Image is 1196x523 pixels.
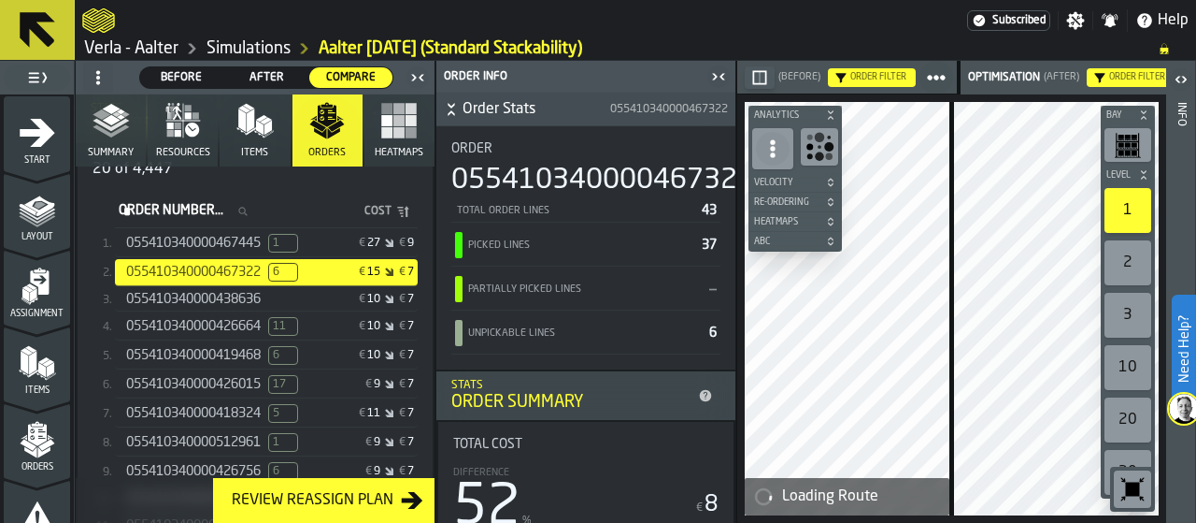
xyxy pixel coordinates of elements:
span: Level [1103,170,1134,181]
span: After [233,69,301,86]
div: 10 [367,320,380,333]
span: € [365,378,372,391]
div: 7 [407,320,414,333]
label: button-toggle-Notifications [1093,11,1127,30]
span: Order [451,141,492,156]
button: button- [745,66,775,89]
div: 8 [694,490,719,520]
div: Title [453,437,719,452]
li: menu Layout [4,173,70,248]
nav: Breadcrumb [82,37,1189,60]
span: Heatmaps [750,217,821,227]
div: 15 [367,266,380,279]
span: 6 [709,327,717,340]
div: 10 [1104,345,1151,390]
span: Heatmaps [375,147,423,159]
div: Order Summary [451,392,691,413]
div: button-toolbar-undefined [797,124,842,173]
label: button-switch-multi-Before [139,66,224,89]
div: StatList-item-Picked Lines [451,223,720,267]
header: Info [1166,61,1195,523]
div: 7 [407,266,414,279]
div: Title [451,141,720,156]
li: menu Assignment [4,250,70,325]
span: € [365,465,372,478]
div: Review Reassign Plan [224,489,401,512]
div: button-toolbar-undefined [1101,184,1155,237]
span: Analytics [750,110,821,121]
label: button-toggle-Close me [405,66,431,89]
span: Resources [156,147,210,159]
div: Info [1175,98,1188,518]
span: Before [148,69,216,86]
label: button-toggle-Help [1128,9,1196,32]
span: Unpickable Lines [268,462,298,481]
div: 9 [374,465,380,478]
header: Order Info [436,61,735,93]
a: link-to-/wh/i/7e376556-84a2-475f-956e-628c6a4824f3 [206,38,291,59]
button: button- [1101,166,1155,184]
a: link-to-/wh/i/7e376556-84a2-475f-956e-628c6a4824f3/simulations/04296338-4f8c-4d74-b540-87d87fa6d1a7 [319,38,582,59]
span: Orders [308,147,346,159]
label: button-toggle-Open [1168,65,1194,98]
svg: Show Congestion [804,132,834,162]
button: button- [436,93,735,126]
div: 3 [1104,293,1151,338]
div: thumb [309,67,392,88]
div: 7 [407,407,414,420]
span: 055410340000426756 [126,464,261,479]
li: menu Items [4,327,70,401]
span: ABC [750,237,821,247]
button: button- [748,193,842,211]
span: Subscribed [992,14,1046,27]
div: StatList-item-[object Object] [115,457,418,486]
a: link-to-/wh/i/7e376556-84a2-475f-956e-628c6a4824f3 [84,38,178,59]
span: — [709,283,717,296]
div: button-toolbar-undefined [1101,394,1155,446]
div: 10 [367,349,380,362]
span: Total Cost [453,437,522,452]
div: Partially Picked Lines [466,283,702,296]
div: Order Info [440,70,705,83]
span: € [399,465,406,478]
div: thumb [140,67,223,88]
span: Assignment [4,309,70,319]
span: Unpickable Lines [268,234,298,253]
span: 37 [702,239,717,252]
span: € [359,320,365,333]
span: Unpickable Lines [268,375,298,394]
span: Unpickable Lines [268,404,298,423]
span: Order Stats [463,98,606,121]
span: € [399,349,406,362]
span: 055410340000419468 [126,348,261,363]
input: label [115,199,263,224]
span: Unpickable Lines [268,317,298,336]
div: StatList-item-[object Object] [115,257,418,286]
span: Velocity [750,178,821,188]
label: Need Help? [1174,297,1194,401]
span: Items [4,385,70,396]
li: menu Orders [4,403,70,478]
div: alert-Loading Route [745,478,949,516]
div: 7 [407,436,414,449]
span: Items [241,147,268,159]
div: button-toolbar-undefined [1110,467,1155,512]
label: button-switch-multi-Compare [308,66,393,89]
div: StatList-item-Total Order Lines [451,197,720,223]
div: StatList-item-[object Object] [115,341,418,370]
div: StatList-item-Unpickable Lines [451,311,720,355]
span: € [399,407,406,420]
a: logo-header [82,4,115,37]
div: Hide filter [835,72,847,83]
div: Total Order Lines [455,205,694,217]
div: StatList-item-[object Object] [115,428,418,457]
div: Optimisation [964,71,1040,84]
span: € [399,436,406,449]
li: menu Start [4,96,70,171]
div: 9 [374,378,380,391]
span: € [399,237,406,250]
label: button-toggle-Toggle Full Menu [4,65,70,91]
div: 7 [407,378,414,391]
div: 9 [407,237,414,250]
